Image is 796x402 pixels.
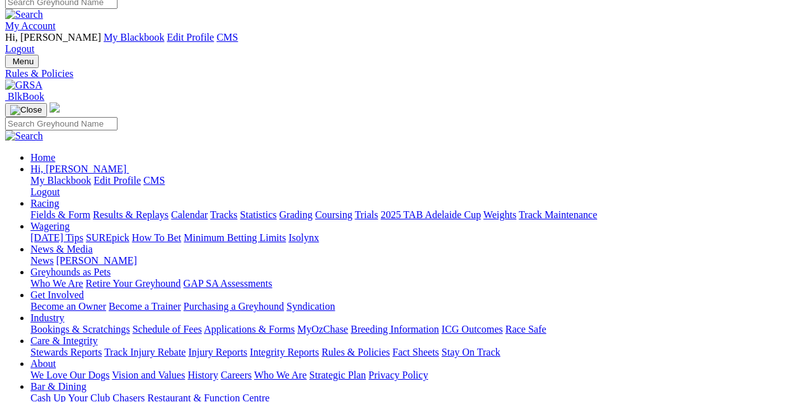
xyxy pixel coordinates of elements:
[10,105,42,115] img: Close
[483,209,516,220] a: Weights
[315,209,353,220] a: Coursing
[30,358,56,369] a: About
[5,43,34,54] a: Logout
[5,117,118,130] input: Search
[132,324,201,335] a: Schedule of Fees
[30,255,791,267] div: News & Media
[93,209,168,220] a: Results & Replays
[442,347,500,357] a: Stay On Track
[30,301,791,312] div: Get Involved
[144,175,165,186] a: CMS
[184,301,284,312] a: Purchasing a Greyhound
[354,209,378,220] a: Trials
[50,102,60,113] img: logo-grsa-white.png
[30,381,86,392] a: Bar & Dining
[30,163,126,174] span: Hi, [PERSON_NAME]
[217,32,238,43] a: CMS
[5,80,43,91] img: GRSA
[104,347,186,357] a: Track Injury Rebate
[86,232,129,243] a: SUREpick
[5,9,43,20] img: Search
[13,57,34,66] span: Menu
[30,289,84,300] a: Get Involved
[368,370,428,380] a: Privacy Policy
[8,91,44,102] span: BlkBook
[30,278,83,289] a: Who We Are
[5,68,791,80] a: Rules & Policies
[505,324,546,335] a: Race Safe
[5,20,56,31] a: My Account
[393,347,439,357] a: Fact Sheets
[30,244,93,254] a: News & Media
[442,324,503,335] a: ICG Outcomes
[171,209,208,220] a: Calendar
[30,324,791,335] div: Industry
[94,175,141,186] a: Edit Profile
[30,347,102,357] a: Stewards Reports
[132,232,182,243] a: How To Bet
[309,370,366,380] a: Strategic Plan
[86,278,181,289] a: Retire Your Greyhound
[204,324,295,335] a: Applications & Forms
[30,232,83,243] a: [DATE] Tips
[30,163,129,174] a: Hi, [PERSON_NAME]
[109,301,181,312] a: Become a Trainer
[280,209,313,220] a: Grading
[288,232,319,243] a: Isolynx
[30,278,791,289] div: Greyhounds as Pets
[30,301,106,312] a: Become an Owner
[240,209,277,220] a: Statistics
[254,370,307,380] a: Who We Are
[30,324,130,335] a: Bookings & Scratchings
[381,209,481,220] a: 2025 TAB Adelaide Cup
[297,324,348,335] a: MyOzChase
[519,209,597,220] a: Track Maintenance
[30,370,791,381] div: About
[5,103,47,117] button: Toggle navigation
[30,152,55,163] a: Home
[112,370,185,380] a: Vision and Values
[5,91,44,102] a: BlkBook
[30,255,53,266] a: News
[30,267,111,277] a: Greyhounds as Pets
[30,175,91,186] a: My Blackbook
[5,32,791,55] div: My Account
[167,32,214,43] a: Edit Profile
[30,312,64,323] a: Industry
[351,324,439,335] a: Breeding Information
[188,347,247,357] a: Injury Reports
[184,232,286,243] a: Minimum Betting Limits
[30,370,109,380] a: We Love Our Dogs
[5,32,101,43] span: Hi, [PERSON_NAME]
[30,186,60,197] a: Logout
[56,255,137,266] a: [PERSON_NAME]
[30,198,59,209] a: Racing
[5,130,43,142] img: Search
[30,209,791,221] div: Racing
[321,347,390,357] a: Rules & Policies
[287,301,335,312] a: Syndication
[30,221,70,232] a: Wagering
[30,335,98,346] a: Care & Integrity
[184,278,273,289] a: GAP SA Assessments
[104,32,165,43] a: My Blackbook
[5,55,39,68] button: Toggle navigation
[220,370,252,380] a: Careers
[30,232,791,244] div: Wagering
[30,175,791,198] div: Hi, [PERSON_NAME]
[250,347,319,357] a: Integrity Reports
[210,209,238,220] a: Tracks
[187,370,218,380] a: History
[30,209,90,220] a: Fields & Form
[30,347,791,358] div: Care & Integrity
